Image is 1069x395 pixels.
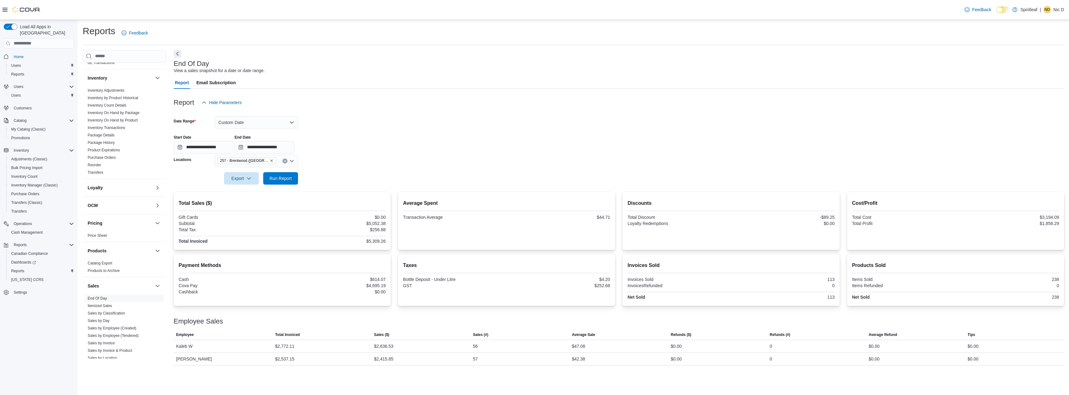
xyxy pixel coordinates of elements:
[88,88,124,93] a: Inventory Adjustments
[14,54,24,59] span: Home
[88,140,115,145] span: Package History
[175,76,189,89] span: Report
[732,295,835,300] div: 113
[9,199,74,206] span: Transfers (Classic)
[9,267,27,275] a: Reports
[9,259,39,266] a: Dashboards
[88,75,107,81] h3: Inventory
[572,332,595,337] span: Average Sale
[88,125,125,130] span: Inventory Transactions
[283,215,386,220] div: $0.00
[154,247,161,255] button: Products
[174,99,194,106] h3: Report
[957,295,1059,300] div: 238
[852,262,1059,269] h2: Products Sold
[11,220,34,227] button: Operations
[224,172,259,185] button: Export
[11,157,47,162] span: Adjustments (Classic)
[88,356,117,361] span: Sales by Location
[403,215,505,220] div: Transaction Average
[12,7,40,13] img: Cova
[275,355,294,363] div: $2,537.15
[6,155,76,163] button: Adjustments (Classic)
[9,190,74,198] span: Purchase Orders
[11,93,21,98] span: Users
[1021,6,1037,13] p: Spiritleaf
[270,159,273,163] button: Remove 257 - Brentwood (Sherwood Park) from selection in this group
[174,60,209,67] h3: End Of Day
[88,268,120,273] span: Products to Archive
[6,198,76,207] button: Transfers (Classic)
[154,74,161,82] button: Inventory
[88,296,107,301] a: End Of Day
[11,117,74,124] span: Catalog
[11,191,39,196] span: Purchase Orders
[9,62,23,69] a: Users
[88,261,112,265] a: Catalog Export
[283,227,386,232] div: $256.88
[6,228,76,237] button: Cash Management
[179,239,208,244] strong: Total Invoiced
[403,283,505,288] div: GST
[11,251,48,256] span: Canadian Compliance
[88,148,120,152] a: Product Expirations
[770,355,772,363] div: 0
[508,215,610,220] div: $44.71
[572,355,585,363] div: $42.38
[174,67,265,74] div: View a sales snapshot for a date or date range.
[852,200,1059,207] h2: Cost/Profit
[9,276,74,283] span: Washington CCRS
[508,277,610,282] div: $4.20
[88,118,138,122] a: Inventory On Hand by Product
[6,181,76,190] button: Inventory Manager (Classic)
[14,118,26,123] span: Catalog
[6,207,76,216] button: Transfers
[957,277,1059,282] div: 238
[88,318,110,323] span: Sales by Day
[9,267,74,275] span: Reports
[6,267,76,275] button: Reports
[732,221,835,226] div: $0.00
[9,208,29,215] a: Transfers
[11,183,58,188] span: Inventory Manager (Classic)
[732,277,835,282] div: 113
[154,282,161,290] button: Sales
[11,104,74,112] span: Customers
[11,241,29,249] button: Reports
[235,141,294,154] input: Press the down key to open a popover containing a calendar.
[174,353,273,365] div: [PERSON_NAME]
[732,283,835,288] div: 0
[283,289,386,294] div: $0.00
[473,342,478,350] div: 56
[9,229,74,236] span: Cash Management
[9,164,45,172] a: Bulk Pricing Import
[88,95,138,100] span: Inventory by Product Historical
[88,185,153,191] button: Loyalty
[11,127,46,132] span: My Catalog (Classic)
[179,283,281,288] div: Cova Pay
[179,262,386,269] h2: Payment Methods
[9,71,74,78] span: Reports
[9,164,74,172] span: Bulk Pricing Import
[627,277,730,282] div: Invoices Sold
[275,342,294,350] div: $2,772.11
[9,250,50,257] a: Canadian Compliance
[83,87,166,179] div: Inventory
[283,277,386,282] div: $614.07
[6,190,76,198] button: Purchase Orders
[732,215,835,220] div: -$89.25
[88,311,125,316] span: Sales by Classification
[88,333,139,338] a: Sales by Employee (Tendered)
[88,170,103,175] a: Transfers
[289,158,294,163] button: Open list of options
[174,135,191,140] label: Start Date
[88,326,136,331] span: Sales by Employee (Created)
[9,190,42,198] a: Purchase Orders
[88,220,102,226] h3: Pricing
[9,259,74,266] span: Dashboards
[217,157,276,164] span: 257 - Brentwood (Sherwood Park)
[403,277,505,282] div: Bottle Deposit - Under Litre
[627,200,834,207] h2: Discounts
[275,332,300,337] span: Total Invoiced
[957,215,1059,220] div: $3,194.09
